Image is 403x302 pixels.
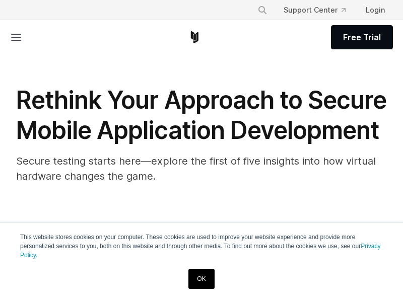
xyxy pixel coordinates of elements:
[358,1,393,19] a: Login
[16,85,386,145] span: Rethink Your Approach to Secure Mobile Application Development
[16,155,376,182] span: Secure testing starts here—explore the first of five insights into how virtual hardware changes t...
[188,31,201,43] a: Corellium Home
[249,1,393,19] div: Navigation Menu
[331,25,393,49] a: Free Trial
[343,31,381,43] span: Free Trial
[20,233,383,260] p: This website stores cookies on your computer. These cookies are used to improve your website expe...
[253,1,272,19] button: Search
[276,1,354,19] a: Support Center
[188,269,214,289] a: OK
